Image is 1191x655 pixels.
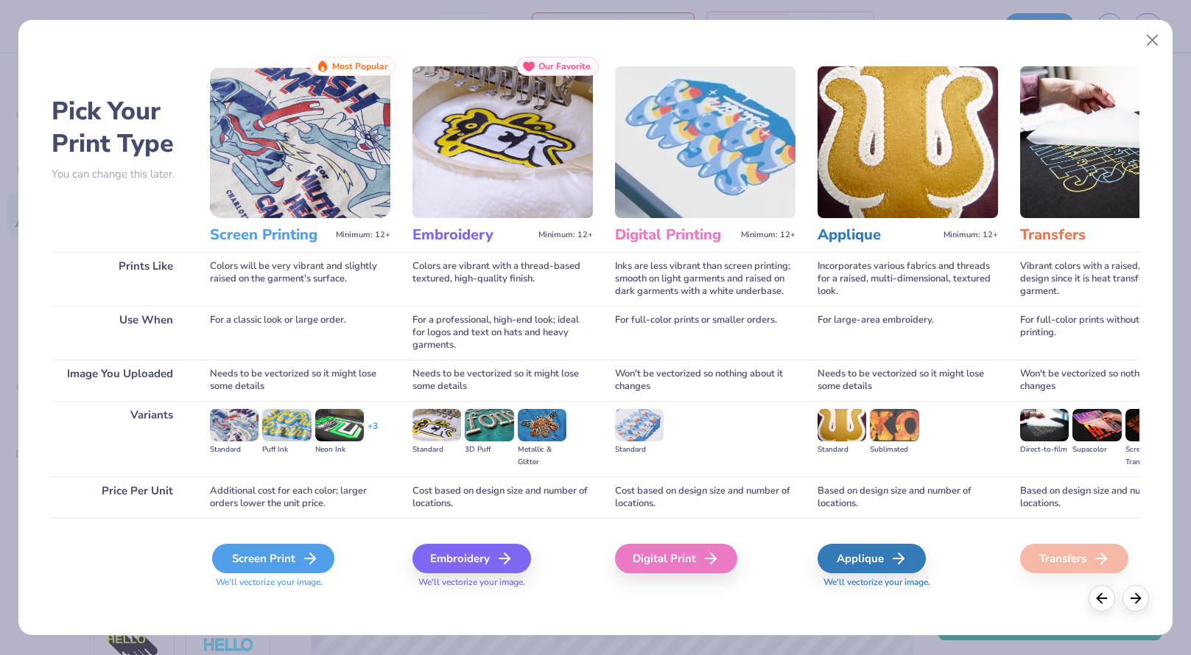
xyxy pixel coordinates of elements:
[210,576,390,589] span: We'll vectorize your image.
[615,477,795,518] div: Cost based on design size and number of locations.
[615,544,737,573] div: Digital Print
[412,306,593,360] div: For a professional, high-end look; ideal for logos and text on hats and heavy garments.
[741,230,795,240] span: Minimum: 12+
[465,409,513,441] img: 3D Puff
[52,477,188,518] div: Price Per Unit
[870,409,918,441] img: Sublimated
[615,409,664,441] img: Standard
[210,477,390,518] div: Additional cost for each color; larger orders lower the unit price.
[818,306,998,360] div: For large-area embroidery.
[52,95,188,160] h2: Pick Your Print Type
[818,544,926,573] div: Applique
[412,360,593,401] div: Needs to be vectorized so it might lose some details
[818,576,998,589] span: We'll vectorize your image.
[1020,544,1128,573] div: Transfers
[262,409,311,441] img: Puff Ink
[818,409,866,441] img: Standard
[368,420,378,445] div: + 3
[1072,444,1121,456] div: Supacolor
[615,225,735,245] h3: Digital Printing
[1125,409,1174,441] img: Screen Transfer
[1125,444,1174,469] div: Screen Transfer
[465,444,513,456] div: 3D Puff
[818,66,998,218] img: Applique
[412,444,461,456] div: Standard
[538,230,593,240] span: Minimum: 12+
[52,252,188,306] div: Prints Like
[210,360,390,401] div: Needs to be vectorized so it might lose some details
[332,61,388,71] span: Most Popular
[212,544,334,573] div: Screen Print
[518,409,566,441] img: Metallic & Glitter
[818,360,998,401] div: Needs to be vectorized so it might lose some details
[210,252,390,306] div: Colors will be very vibrant and slightly raised on the garment's surface.
[52,306,188,360] div: Use When
[412,409,461,441] img: Standard
[615,252,795,306] div: Inks are less vibrant than screen printing; smooth on light garments and raised on dark garments ...
[818,252,998,306] div: Incorporates various fabrics and threads for a raised, multi-dimensional, textured look.
[52,401,188,477] div: Variants
[210,225,330,245] h3: Screen Printing
[818,444,866,456] div: Standard
[1020,444,1069,456] div: Direct-to-film
[412,252,593,306] div: Colors are vibrant with a thread-based textured, high-quality finish.
[1138,27,1166,55] button: Close
[52,168,188,181] p: You can change this later.
[412,576,593,589] span: We'll vectorize your image.
[1020,225,1140,245] h3: Transfers
[1072,409,1121,441] img: Supacolor
[615,66,795,218] img: Digital Printing
[615,444,664,456] div: Standard
[412,477,593,518] div: Cost based on design size and number of locations.
[615,360,795,401] div: Won't be vectorized so nothing about it changes
[210,66,390,218] img: Screen Printing
[412,66,593,218] img: Embroidery
[315,444,364,456] div: Neon Ink
[518,444,566,469] div: Metallic & Glitter
[870,444,918,456] div: Sublimated
[315,409,364,441] img: Neon Ink
[944,230,998,240] span: Minimum: 12+
[1020,409,1069,441] img: Direct-to-film
[615,306,795,360] div: For full-color prints or smaller orders.
[210,306,390,360] div: For a classic look or large order.
[210,444,259,456] div: Standard
[412,544,531,573] div: Embroidery
[52,360,188,401] div: Image You Uploaded
[262,444,311,456] div: Puff Ink
[818,477,998,518] div: Based on design size and number of locations.
[412,225,533,245] h3: Embroidery
[210,409,259,441] img: Standard
[538,61,591,71] span: Our Favorite
[336,230,390,240] span: Minimum: 12+
[818,225,938,245] h3: Applique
